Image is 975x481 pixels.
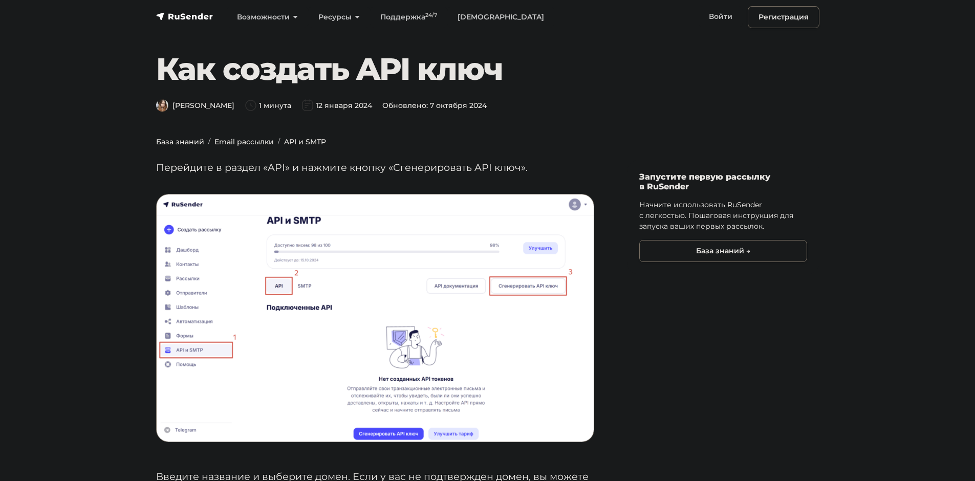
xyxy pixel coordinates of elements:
[699,6,743,27] a: Войти
[245,99,257,112] img: Время чтения
[748,6,819,28] a: Регистрация
[245,101,291,110] span: 1 минута
[639,172,807,191] h6: Запустите первую рассылку в RuSender
[425,12,437,18] sup: 24/7
[156,101,234,110] span: [PERSON_NAME]
[227,7,308,28] a: Возможности
[447,7,554,28] a: [DEMOGRAPHIC_DATA]
[150,137,826,147] nav: breadcrumb
[308,7,370,28] a: Ресурсы
[156,11,213,21] img: RuSender
[156,137,204,146] a: База знаний
[639,200,807,232] p: Начните использовать RuSender с легкостью. Пошаговая инструкция для запуска ваших первых рассылок.
[301,101,372,110] span: 12 января 2024
[156,160,594,176] p: Перейдите в раздел «API» и нажмите кнопку «Сгенерировать API ключ».
[157,194,594,442] img: Раздел API в RuSender
[627,160,819,274] a: Запустите первую рассылку в RuSender Начните использовать RuSender с легкостью. Пошаговая инструк...
[156,51,819,88] h1: Как создать API ключ
[382,101,487,110] span: Обновлено: 7 октября 2024
[639,240,807,262] button: База знаний →
[214,137,274,146] a: Email рассылки
[284,137,326,146] a: API и SMTP
[301,99,314,112] img: Дата публикации
[370,7,447,28] a: Поддержка24/7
